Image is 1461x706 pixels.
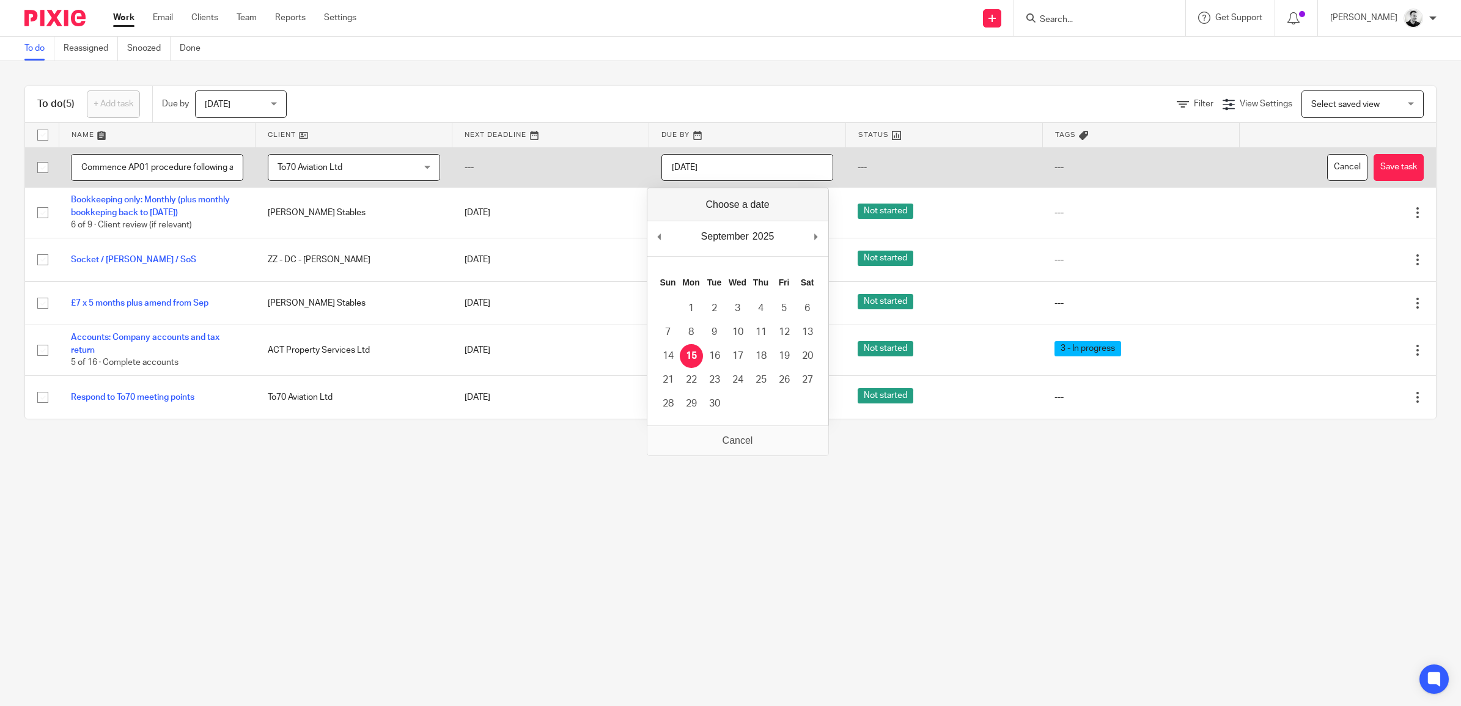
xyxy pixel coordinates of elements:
[657,320,680,344] button: 7
[773,344,796,368] button: 19
[726,320,749,344] button: 10
[1327,154,1367,182] button: Cancel
[24,10,86,26] img: Pixie
[256,325,452,375] td: ACT Property Services Ltd
[63,99,75,109] span: (5)
[452,281,649,325] td: [DATE]
[729,278,746,287] abbr: Wednesday
[726,296,749,320] button: 3
[657,344,680,368] button: 14
[680,344,703,368] button: 15
[205,100,230,109] span: [DATE]
[1042,147,1239,188] td: ---
[1054,297,1227,309] div: ---
[275,12,306,24] a: Reports
[753,278,768,287] abbr: Thursday
[773,320,796,344] button: 12
[749,296,773,320] button: 4
[153,12,173,24] a: Email
[703,320,726,344] button: 9
[858,341,913,356] span: Not started
[810,227,822,246] button: Next Month
[71,196,230,216] a: Bookkeeping only: Monthly (plus monthly bookkeping back to [DATE])
[680,296,703,320] button: 1
[113,12,134,24] a: Work
[796,344,819,368] button: 20
[71,221,192,229] span: 6 of 9 · Client review (if relevant)
[703,368,726,392] button: 23
[256,188,452,238] td: [PERSON_NAME] Stables
[71,358,178,367] span: 5 of 16 · Complete accounts
[1054,207,1227,219] div: ---
[324,12,356,24] a: Settings
[1374,154,1424,182] button: Save task
[661,154,834,182] input: Use the arrow keys to pick a date
[1215,13,1262,22] span: Get Support
[779,278,790,287] abbr: Friday
[452,375,649,419] td: [DATE]
[71,154,243,182] input: Task name
[749,368,773,392] button: 25
[749,344,773,368] button: 18
[1404,9,1423,28] img: Dave_2025.jpg
[773,296,796,320] button: 5
[726,344,749,368] button: 17
[726,368,749,392] button: 24
[1039,15,1149,26] input: Search
[127,37,171,61] a: Snoozed
[801,278,814,287] abbr: Saturday
[1054,391,1227,403] div: ---
[256,375,452,419] td: To70 Aviation Ltd
[1055,131,1076,138] span: Tags
[191,12,218,24] a: Clients
[703,392,726,416] button: 30
[858,294,913,309] span: Not started
[682,278,699,287] abbr: Monday
[680,320,703,344] button: 8
[64,37,118,61] a: Reassigned
[703,296,726,320] button: 2
[657,368,680,392] button: 21
[749,320,773,344] button: 11
[278,163,342,172] span: To70 Aviation Ltd
[699,227,751,246] div: September
[256,238,452,281] td: ZZ - DC - [PERSON_NAME]
[660,278,675,287] abbr: Sunday
[1330,12,1397,24] p: [PERSON_NAME]
[1240,100,1292,108] span: View Settings
[751,227,776,246] div: 2025
[71,393,194,402] a: Respond to To70 meeting points
[796,296,819,320] button: 6
[256,281,452,325] td: [PERSON_NAME] Stables
[845,147,1042,188] td: ---
[680,368,703,392] button: 22
[858,204,913,219] span: Not started
[657,392,680,416] button: 28
[773,368,796,392] button: 26
[680,392,703,416] button: 29
[703,344,726,368] button: 16
[796,368,819,392] button: 27
[37,98,75,111] h1: To do
[162,98,189,110] p: Due by
[452,325,649,375] td: [DATE]
[71,256,196,264] a: Socket / [PERSON_NAME] / SoS
[71,333,219,354] a: Accounts: Company accounts and tax return
[1054,254,1227,266] div: ---
[653,227,666,246] button: Previous Month
[87,90,140,118] a: + Add task
[1194,100,1213,108] span: Filter
[452,238,649,281] td: [DATE]
[707,278,722,287] abbr: Tuesday
[858,388,913,403] span: Not started
[452,147,649,188] td: ---
[452,188,649,238] td: [DATE]
[24,37,54,61] a: To do
[858,251,913,266] span: Not started
[1311,100,1380,109] span: Select saved view
[71,299,208,307] a: £7 x 5 months plus amend from Sep
[237,12,257,24] a: Team
[180,37,210,61] a: Done
[796,320,819,344] button: 13
[1054,341,1121,356] span: 3 - In progress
